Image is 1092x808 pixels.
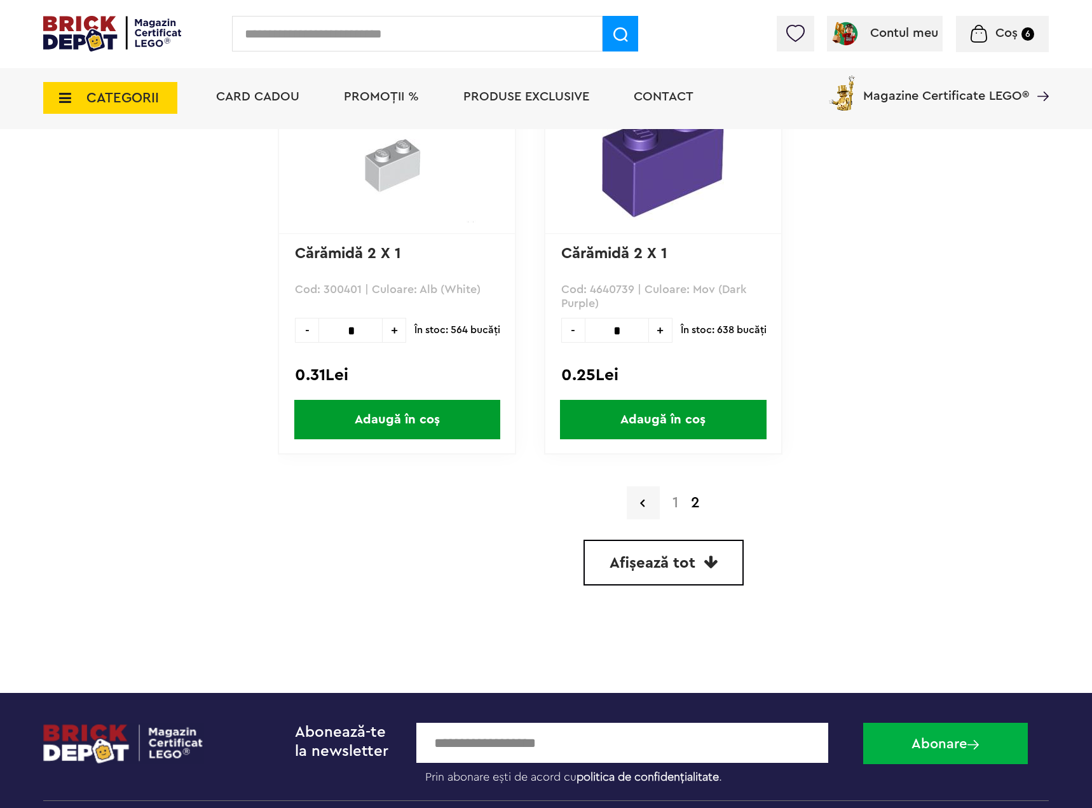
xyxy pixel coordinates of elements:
p: Cod: 4640739 | Culoare: Mov (Dark Purple) [561,282,765,311]
button: Abonare [863,723,1028,764]
span: Coș [995,27,1018,39]
div: 0.31Lei [295,367,499,383]
p: Cod: 300401 | Culoare: Alb (White) [295,282,499,311]
img: Cărămidă 2 X 1 [308,98,486,223]
img: Cărămidă 2 X 1 [602,98,724,220]
small: 6 [1021,27,1034,41]
a: Cărămidă 2 X 1 [295,246,401,261]
a: Contul meu [832,27,938,39]
span: Afișează tot [610,556,695,571]
span: + [649,318,672,343]
span: În stoc: 638 bucăţi [681,318,767,343]
span: Adaugă în coș [560,400,766,439]
a: Produse exclusive [463,90,589,103]
a: Adaugă în coș [545,400,781,439]
span: Magazine Certificate LEGO® [863,73,1029,102]
img: Abonare [967,740,979,750]
a: PROMOȚII % [344,90,419,103]
span: CATEGORII [86,91,159,105]
img: footerlogo [43,723,204,764]
a: 1 [666,495,685,510]
label: Prin abonare ești de acord cu . [416,763,854,784]
strong: 2 [685,495,706,510]
span: + [383,318,406,343]
a: politica de confidențialitate [577,771,719,783]
a: Adaugă în coș [279,400,515,439]
span: - [561,318,585,343]
a: Cărămidă 2 X 1 [561,246,667,261]
span: Adaugă în coș [294,400,500,439]
a: Card Cadou [216,90,299,103]
span: - [295,318,318,343]
div: 0.25Lei [561,367,765,383]
a: Afișează tot [584,540,744,585]
a: Contact [634,90,693,103]
span: Abonează-te la newsletter [295,725,388,759]
a: Pagina precedenta [627,486,660,519]
span: În stoc: 564 bucăţi [414,318,500,343]
span: Contul meu [870,27,938,39]
a: Magazine Certificate LEGO® [1029,73,1049,86]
